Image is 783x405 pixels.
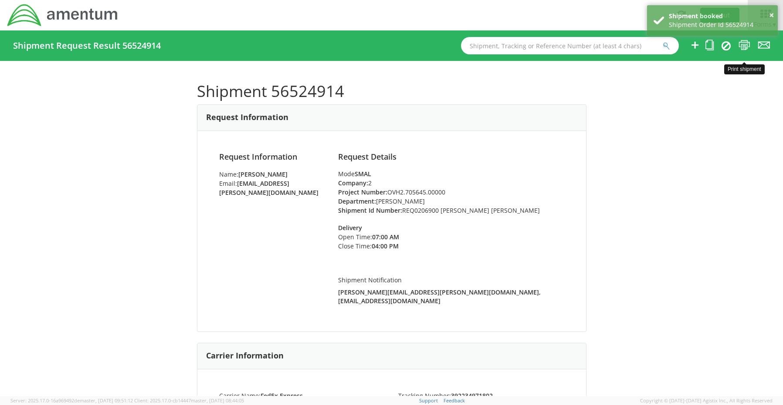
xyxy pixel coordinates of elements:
[461,37,679,54] input: Shipment, Tracking or Reference Number (at least 4 chars)
[261,392,303,400] strong: FedEx Express
[338,187,564,197] li: OVH2.705645.00000
[80,397,133,404] span: master, [DATE] 09:51:12
[219,179,325,197] li: Email:
[206,113,288,122] h3: Request Information
[444,397,465,404] a: Feedback
[7,3,119,27] img: dyn-intl-logo-049831509241104b2a82.png
[338,153,564,161] h4: Request Details
[669,20,771,29] div: Shipment Order Id 56524914
[669,12,771,20] div: Shipment booked
[213,391,392,400] li: Carrier Name:
[197,83,586,100] h1: Shipment 56524914
[338,170,564,178] div: Mode
[134,397,244,404] span: Client: 2025.17.0-cb14447
[338,178,564,187] li: 2
[238,170,288,178] strong: [PERSON_NAME]
[338,206,564,215] li: REQ0206900 [PERSON_NAME] [PERSON_NAME]
[338,241,426,251] li: Close Time:
[206,351,284,360] h3: Carrier Information
[219,153,325,161] h4: Request Information
[419,397,438,404] a: Support
[338,179,368,187] strong: Company:
[338,288,541,305] strong: [PERSON_NAME][EMAIL_ADDRESS][PERSON_NAME][DOMAIN_NAME], [EMAIL_ADDRESS][DOMAIN_NAME]
[640,397,773,404] span: Copyright © [DATE]-[DATE] Agistix Inc., All Rights Reserved
[451,392,493,400] strong: 392234971802
[392,391,571,400] li: Tracking Number:
[372,233,399,241] strong: 07:00 AM
[338,197,564,206] li: [PERSON_NAME]
[355,170,371,178] strong: SMAL
[219,170,325,179] li: Name:
[372,242,399,250] strong: 04:00 PM
[338,206,402,214] strong: Shipment Id Number:
[191,397,244,404] span: master, [DATE] 08:44:05
[338,197,376,205] strong: Department:
[219,179,319,197] strong: [EMAIL_ADDRESS][PERSON_NAME][DOMAIN_NAME]
[724,64,765,74] div: Print shipment
[13,41,161,50] h4: Shipment Request Result 56524914
[338,224,362,232] strong: Delivery
[338,232,426,241] li: Open Time:
[769,9,774,22] button: ×
[338,188,387,196] strong: Project Number:
[10,397,133,404] span: Server: 2025.17.0-16a969492de
[338,277,564,283] h5: Shipment Notification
